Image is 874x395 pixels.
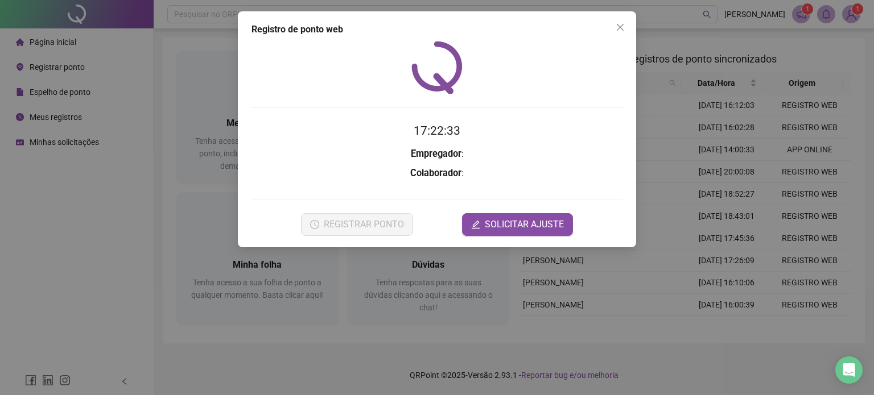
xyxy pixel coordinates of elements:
h3: : [252,166,622,181]
img: QRPoint [411,41,463,94]
div: Open Intercom Messenger [835,356,863,384]
button: editSOLICITAR AJUSTE [462,213,573,236]
time: 17:22:33 [414,124,460,138]
button: Close [611,18,629,36]
strong: Empregador [411,148,461,159]
strong: Colaborador [410,168,461,178]
span: close [616,23,625,32]
div: Registro de ponto web [252,23,622,36]
button: REGISTRAR PONTO [301,213,413,236]
span: SOLICITAR AJUSTE [485,218,564,231]
h3: : [252,147,622,161]
span: edit [471,220,480,229]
